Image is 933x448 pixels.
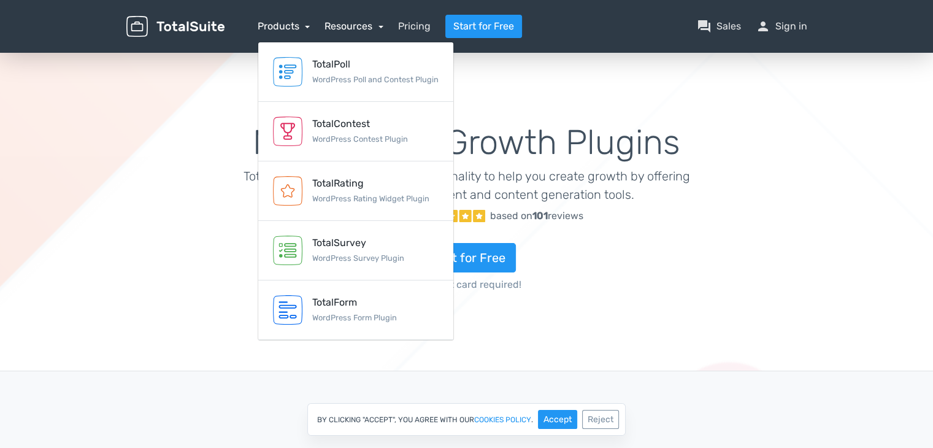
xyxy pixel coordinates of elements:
div: TotalPoll [312,57,439,72]
button: Reject [582,410,619,429]
span: person [756,19,770,34]
small: WordPress Poll and Contest Plugin [312,75,439,84]
a: Products [258,20,310,32]
img: TotalPoll [273,57,302,87]
a: cookies policy [474,416,531,423]
small: WordPress Contest Plugin [312,134,408,144]
a: TotalSurvey WordPress Survey Plugin [258,221,453,280]
a: question_answerSales [697,19,741,34]
a: Start for Free [445,15,522,38]
a: Resources [324,20,383,32]
div: TotalForm [312,295,397,310]
button: Accept [538,410,577,429]
a: TotalContest WordPress Contest Plugin [258,102,453,161]
span: No credit card required! [243,277,690,292]
small: WordPress Rating Widget Plugin [312,194,429,203]
a: Excellent 5/5 based on101reviews [243,204,690,228]
div: TotalSurvey [312,236,404,250]
img: TotalContest [273,117,302,146]
a: personSign in [756,19,807,34]
img: TotalSuite for WordPress [126,16,225,37]
small: WordPress Form Plugin [312,313,397,322]
img: TotalRating [273,176,302,206]
p: TotalSuite extends WordPress functionality to help you create growth by offering a wide range of ... [243,167,690,204]
div: based on reviews [490,209,583,223]
a: TotalPoll WordPress Poll and Contest Plugin [258,42,453,102]
span: question_answer [697,19,712,34]
a: Pricing [398,19,431,34]
div: By clicking "Accept", you agree with our . [307,403,626,436]
div: TotalRating [312,176,429,191]
a: TotalForm WordPress Form Plugin [258,280,453,340]
div: TotalContest [312,117,408,131]
a: Start for Free [418,243,516,272]
img: TotalForm [273,295,302,325]
small: WordPress Survey Plugin [312,253,404,263]
a: TotalRating WordPress Rating Widget Plugin [258,161,453,221]
img: TotalSurvey [273,236,302,265]
strong: 101 [532,210,548,222]
h1: Marketing & Growth Plugins [243,124,690,162]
